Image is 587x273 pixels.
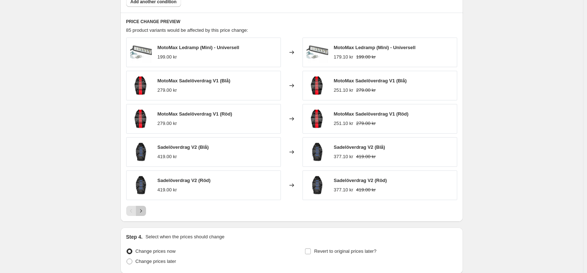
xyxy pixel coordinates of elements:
div: 377.10 kr [334,153,353,160]
span: Sadelöverdrag V2 (Blå) [334,144,385,150]
img: ledramp_2_80x.webp [306,42,328,63]
img: LW_1080x1080_bild_4_80x.png [306,174,328,196]
strike: 279.00 kr [356,87,376,94]
img: LW_1080x1080_bild_5_80x.png [306,75,328,96]
div: 251.10 kr [334,120,353,127]
div: 179.10 kr [334,53,353,61]
img: LW_1080x1080_bild_4_80x.png [306,141,328,163]
div: 419.00 kr [158,186,177,194]
div: 377.10 kr [334,186,353,194]
span: MotoMax Sadelöverdrag V1 (Blå) [334,78,407,83]
span: 85 product variants would be affected by this price change: [126,27,248,33]
p: Select when the prices should change [145,233,224,240]
span: MotoMax Sadelöverdrag V1 (Blå) [158,78,230,83]
div: 279.00 kr [158,120,177,127]
span: MotoMax Sadelöverdrag V1 (Röd) [158,111,232,117]
img: ledramp_2_80x.webp [130,42,152,63]
span: MotoMax Ledramp (Mini) - Universell [158,45,239,50]
span: Sadelöverdrag V2 (Röd) [158,178,211,183]
span: Sadelöverdrag V2 (Röd) [334,178,387,183]
strike: 419.00 kr [356,153,376,160]
img: LW_1080x1080_bild_4_80x.png [130,174,152,196]
div: 251.10 kr [334,87,353,94]
strike: 279.00 kr [356,120,376,127]
span: Change prices now [136,248,176,254]
h6: PRICE CHANGE PREVIEW [126,19,457,25]
img: LW_1080x1080_bild_4_80x.png [130,141,152,163]
div: 279.00 kr [158,87,177,94]
img: LW_1080x1080_bild_5_80x.png [130,108,152,130]
span: MotoMax Sadelöverdrag V1 (Röd) [334,111,409,117]
div: 199.00 kr [158,53,177,61]
img: LW_1080x1080_bild_5_80x.png [130,75,152,96]
button: Next [136,206,146,216]
span: Change prices later [136,259,176,264]
div: 419.00 kr [158,153,177,160]
nav: Pagination [126,206,146,216]
h2: Step 4. [126,233,143,240]
img: LW_1080x1080_bild_5_80x.png [306,108,328,130]
strike: 199.00 kr [356,53,376,61]
strike: 419.00 kr [356,186,376,194]
span: Revert to original prices later? [314,248,376,254]
span: MotoMax Ledramp (Mini) - Universell [334,45,416,50]
span: Sadelöverdrag V2 (Blå) [158,144,209,150]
